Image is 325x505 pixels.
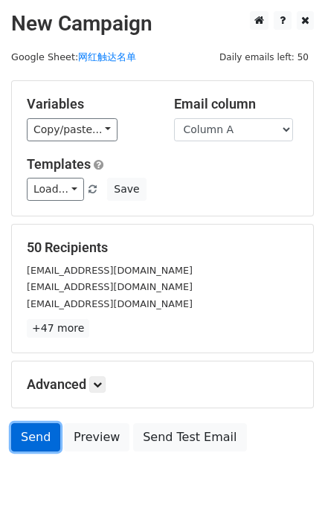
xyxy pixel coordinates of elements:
[27,319,89,338] a: +47 more
[27,96,152,112] h5: Variables
[133,423,246,451] a: Send Test Email
[27,281,193,292] small: [EMAIL_ADDRESS][DOMAIN_NAME]
[27,118,118,141] a: Copy/paste...
[107,178,146,201] button: Save
[11,51,136,62] small: Google Sheet:
[27,239,298,256] h5: 50 Recipients
[64,423,129,451] a: Preview
[27,298,193,309] small: [EMAIL_ADDRESS][DOMAIN_NAME]
[174,96,299,112] h5: Email column
[27,265,193,276] small: [EMAIL_ADDRESS][DOMAIN_NAME]
[27,376,298,393] h5: Advanced
[27,178,84,201] a: Load...
[78,51,136,62] a: 网红触达名单
[27,156,91,172] a: Templates
[11,423,60,451] a: Send
[214,51,314,62] a: Daily emails left: 50
[214,49,314,65] span: Daily emails left: 50
[11,11,314,36] h2: New Campaign
[251,434,325,505] iframe: Chat Widget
